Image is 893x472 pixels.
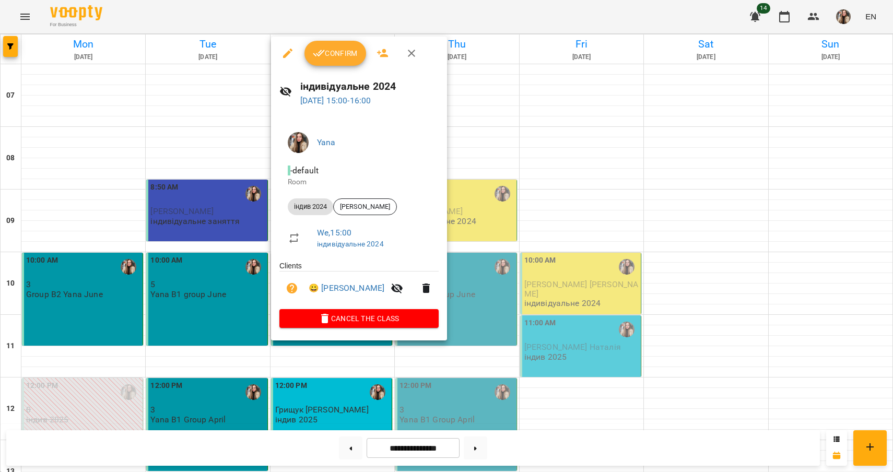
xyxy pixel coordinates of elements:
[317,137,336,147] a: Yana
[309,282,384,294] a: 😀 [PERSON_NAME]
[300,78,439,95] h6: індивідуальне 2024
[279,276,304,301] button: Unpaid. Bill the attendance?
[334,202,396,211] span: [PERSON_NAME]
[288,132,309,153] img: ff8a976e702017e256ed5c6ae80139e5.jpg
[317,228,351,238] a: We , 15:00
[288,177,430,187] p: Room
[333,198,397,215] div: [PERSON_NAME]
[317,240,384,248] a: індивідуальне 2024
[288,166,321,175] span: - default
[304,41,366,66] button: Confirm
[313,47,358,60] span: Confirm
[288,202,333,211] span: індив 2024
[279,309,439,328] button: Cancel the class
[279,261,439,309] ul: Clients
[288,312,430,325] span: Cancel the class
[300,96,371,105] a: [DATE] 15:00-16:00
